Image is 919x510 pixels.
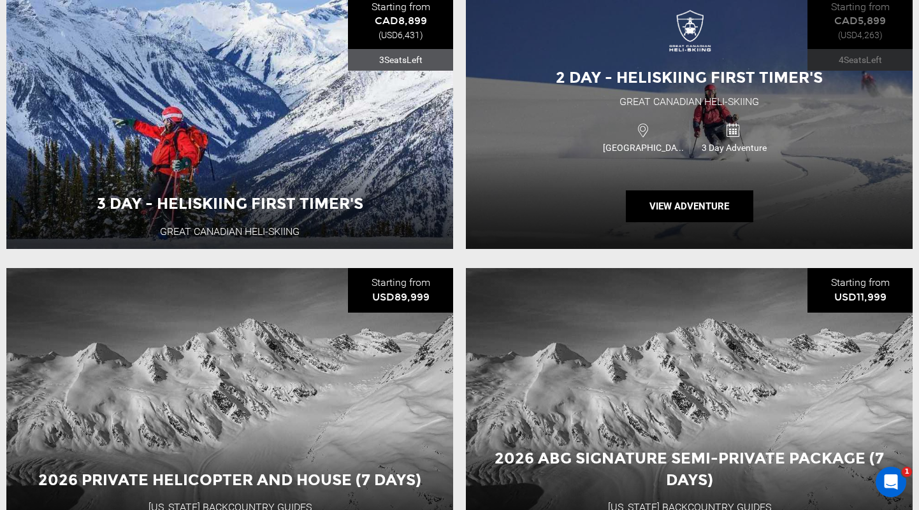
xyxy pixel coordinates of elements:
button: View Adventure [626,190,753,222]
div: Great Canadian Heli-Skiing [619,95,759,110]
span: 3 Day Adventure [690,141,779,154]
img: images [664,10,715,60]
span: 2 Day - Heliskiing First Timer's [556,68,823,87]
iframe: Intercom live chat [876,467,906,497]
span: 1 [902,467,912,477]
span: [GEOGRAPHIC_DATA] [600,141,689,154]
